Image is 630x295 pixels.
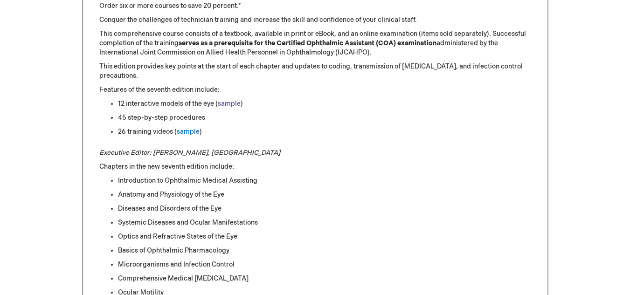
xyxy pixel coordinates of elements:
[99,62,531,81] p: This edition provides key points at the start of each chapter and updates to coding, transmission...
[179,39,436,47] strong: serves as a prerequisite for the Certified Ophthalmic Assistant (COA) examination
[99,29,531,57] p: This comprehensive course consists of a textbook, available in print or eBook, and an online exam...
[99,149,280,157] em: Executive Editor: [PERSON_NAME], [GEOGRAPHIC_DATA]
[118,190,531,199] li: Anatomy and Physiology of the Eye
[99,85,531,95] p: Features of the seventh edition include:
[118,246,531,255] li: Basics of Ophthalmic Pharmacology
[177,128,200,136] a: sample
[118,204,531,213] li: Diseases and Disorders of the Eye
[118,232,531,241] li: Optics and Refractive States of the Eye
[118,176,531,185] li: Introduction to Ophthalmic Medical Assisting
[99,162,531,172] p: Chapters in the new seventh edition include:
[118,113,531,123] div: 45 step-by-step procedures
[118,127,531,137] div: 26 training videos ( )
[118,260,531,269] li: Microorganisms and Infection Control
[218,100,241,108] a: sample
[118,218,531,227] li: Systemic Diseases and Ocular Manifestations
[118,274,531,283] li: Comprehensive Medical [MEDICAL_DATA]
[99,15,531,25] p: Conquer the challenges of technician training and increase the skill and confidence of your clini...
[118,99,531,109] div: 12 interactive models of the eye ( )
